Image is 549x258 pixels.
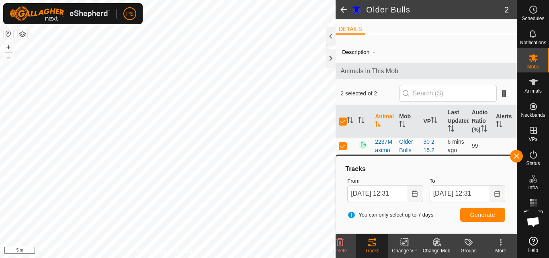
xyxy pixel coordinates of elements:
[369,45,378,58] span: -
[333,248,347,254] span: Delete
[399,122,406,128] p-sorticon: Activate to sort
[448,126,454,133] p-sorticon: Activate to sort
[126,10,134,18] span: PS
[399,138,417,155] div: Older Bulls
[358,140,368,150] img: returning on
[340,89,399,98] span: 2 selected of 2
[526,161,540,166] span: Status
[407,185,423,202] button: Choose Date
[396,105,420,138] th: Mob
[423,138,434,153] a: 30 2 15.2
[529,137,537,142] span: VPs
[347,177,423,185] label: From
[445,105,469,138] th: Last Updated
[522,16,544,21] span: Schedules
[527,64,539,69] span: Mobs
[469,105,493,138] th: Audio Ratio (%)
[4,29,13,39] button: Reset Map
[136,248,166,255] a: Privacy Policy
[18,29,27,39] button: Map Layers
[489,185,505,202] button: Choose Date
[472,142,478,149] span: 99
[375,122,381,128] p-sorticon: Activate to sort
[347,211,433,219] span: You can only select up to 7 days
[372,105,396,138] th: Animal
[4,53,13,62] button: –
[342,49,369,55] label: Description
[481,126,487,133] p-sorticon: Activate to sort
[521,113,545,118] span: Neckbands
[523,209,543,214] span: Heatmap
[453,247,485,254] div: Groups
[524,89,542,93] span: Animals
[517,233,549,256] a: Help
[520,40,546,45] span: Notifications
[347,118,353,124] p-sorticon: Activate to sort
[340,66,512,76] span: Animals in This Mob
[176,248,199,255] a: Contact Us
[448,138,464,153] span: 13 Oct 2025, 12:25 pm
[504,4,509,16] span: 2
[375,138,393,155] span: 2237Maximo
[460,208,505,222] button: Generate
[485,247,517,254] div: More
[344,164,508,174] div: Tracks
[470,212,495,218] span: Generate
[430,177,505,185] label: To
[10,6,110,21] img: Gallagher Logo
[496,122,502,128] p-sorticon: Activate to sort
[336,25,365,35] li: DETAILS
[420,105,444,138] th: VP
[399,85,497,102] input: Search (S)
[528,248,538,253] span: Help
[4,42,13,52] button: +
[358,118,365,124] p-sorticon: Activate to sort
[493,105,517,138] th: Alerts
[388,247,420,254] div: Change VP
[366,5,504,14] h2: Older Bulls
[521,210,545,234] div: Open chat
[493,137,517,155] td: -
[528,185,538,190] span: Infra
[431,118,437,124] p-sorticon: Activate to sort
[420,247,453,254] div: Change Mob
[356,247,388,254] div: Tracks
